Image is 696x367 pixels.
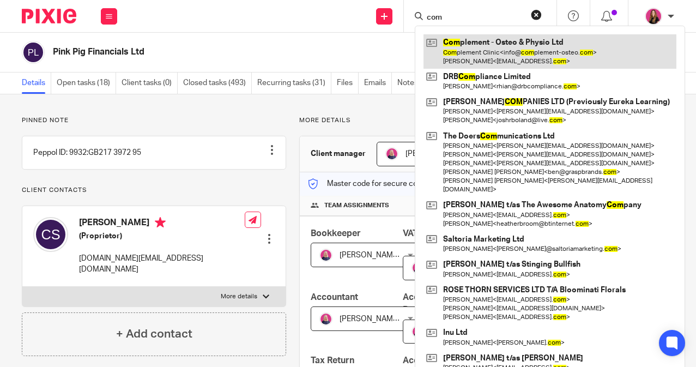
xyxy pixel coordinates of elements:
[183,73,252,94] a: Closed tasks (493)
[79,253,245,275] p: [DOMAIN_NAME][EMAIL_ADDRESS][DOMAIN_NAME]
[79,231,245,242] h5: (Proprietor)
[122,73,178,94] a: Client tasks (0)
[299,116,674,125] p: More details
[311,148,366,159] h3: Client manager
[116,326,192,342] h4: + Add contact
[426,13,524,23] input: Search
[22,116,286,125] p: Pinned note
[340,251,421,259] span: [PERSON_NAME] FCCA
[645,8,662,25] img: 17.png
[221,292,257,301] p: More details
[53,46,431,58] h2: Pink Pig Financials Ltd
[406,150,487,158] span: [PERSON_NAME] FCCA
[364,73,392,94] a: Emails
[22,9,76,23] img: Pixie
[155,217,166,228] i: Primary
[337,73,359,94] a: Files
[308,178,496,189] p: Master code for secure communications and files
[319,249,332,262] img: Cheryl%20Sharp%20FCCA.png
[22,41,45,64] img: svg%3E
[403,356,482,365] span: Accounts Reviewer
[22,73,51,94] a: Details
[33,217,68,252] img: svg%3E
[385,147,398,160] img: Cheryl%20Sharp%20FCCA.png
[397,73,434,94] a: Notes (7)
[311,293,358,302] span: Accountant
[324,201,389,210] span: Team assignments
[411,325,425,338] img: Cheryl%20Sharp%20FCCA.png
[403,229,493,238] span: VAT Return Technician
[340,315,421,323] span: [PERSON_NAME] FCCA
[411,261,425,274] img: Cheryl%20Sharp%20FCCA.png
[22,186,286,195] p: Client contacts
[57,73,116,94] a: Open tasks (18)
[257,73,331,94] a: Recurring tasks (31)
[311,229,361,238] span: Bookkeeper
[79,217,245,231] h4: [PERSON_NAME]
[531,9,542,20] button: Clear
[319,312,332,326] img: Cheryl%20Sharp%20FCCA.png
[403,293,464,314] span: Accounts Prep Bookkeeper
